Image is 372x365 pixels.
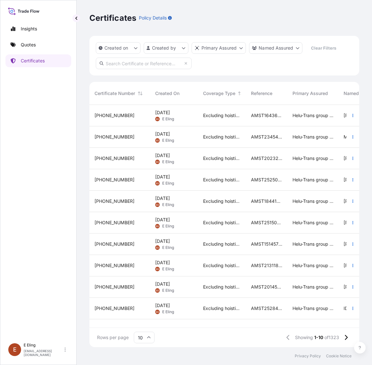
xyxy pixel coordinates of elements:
span: E Eling [162,245,174,250]
span: AMST251502INLR [251,219,282,226]
span: Certificate Number [95,90,135,97]
span: Helu-Trans group of companies and their subsidiaries [292,262,333,269]
span: Excluding hoisting [203,219,241,226]
span: E Eling [162,288,174,293]
span: Helu-Trans group of companies and their subsidiaries [292,134,333,140]
button: createdBy Filter options [144,42,188,54]
span: EE [156,202,159,208]
p: Clear Filters [311,45,336,51]
span: [DATE] [155,302,170,309]
span: [PHONE_NUMBER] [95,134,134,140]
span: AMST151457INCJ [251,241,282,247]
p: [EMAIL_ADDRESS][DOMAIN_NAME] [24,349,63,357]
span: E Eling [162,202,174,207]
span: EE [156,309,159,315]
span: [DATE] [155,174,170,180]
span: AMST164369BCHT [251,112,282,119]
span: Excluding hoisting [203,177,241,183]
a: Privacy Policy [295,353,321,359]
a: Certificates [5,54,71,67]
p: Certificates [89,13,136,23]
button: distributor Filter options [192,42,246,54]
span: Helu-Trans group of companies and their subsidiaries [292,198,333,204]
span: [PHONE_NUMBER] [95,198,134,204]
span: AMST252502AKAK [251,177,282,183]
span: E Eling [162,309,174,314]
button: Sort [136,90,144,97]
span: Excluding hoisting [203,284,241,290]
p: Insights [21,26,37,32]
span: EE [156,223,159,229]
span: Helu-Trans group of companies and their subsidiaries [292,284,333,290]
button: createdOn Filter options [96,42,140,54]
span: AMST201451MMMM [251,284,282,290]
span: Showing [295,334,313,341]
a: Quotes [5,38,71,51]
span: Excluding hoisting [203,305,241,312]
span: [PHONE_NUMBER] [95,155,134,162]
span: Excluding hoisting [203,134,241,140]
span: E Eling [162,138,174,143]
span: [DATE] [155,131,170,137]
span: [DATE] [155,259,170,266]
span: Excluding hoisting [203,241,241,247]
span: [PHONE_NUMBER] [95,112,134,119]
span: of 1323 [324,334,339,341]
span: [DATE] [155,109,170,116]
span: EE [156,180,159,186]
input: Search Certificate or Reference... [96,58,192,69]
p: Policy Details [139,15,167,21]
span: [PHONE_NUMBER] [95,262,134,269]
span: [DATE] [155,238,170,244]
a: Insights [5,22,71,35]
span: AMST234546ZJZJ [251,134,282,140]
span: E Eling [162,266,174,272]
span: Excluding hoisting [203,262,241,269]
span: EE [156,116,159,122]
span: AMST202329SWSW [251,155,282,162]
span: E [13,346,17,353]
span: Excluding hoisting [203,155,241,162]
span: AMST213118SYZJ [251,262,282,269]
p: Quotes [21,42,36,48]
span: [DATE] [155,195,170,202]
button: Clear Filters [306,43,341,53]
p: Cookie Notice [326,353,352,359]
span: EE [156,287,159,294]
span: Rows per page [97,334,129,341]
p: Created on [104,45,128,51]
p: Named Assured [259,45,293,51]
span: AMST252845AKAK [251,305,282,312]
span: Excluding hoisting [203,112,241,119]
span: E Eling [162,224,174,229]
span: E Eling [162,159,174,164]
span: 1-10 [314,334,323,341]
span: [PHONE_NUMBER] [95,219,134,226]
span: [DATE] [155,217,170,223]
p: E Eling [24,343,63,348]
span: [PHONE_NUMBER] [95,305,134,312]
span: Helu-Trans group of companies and their subsidiaries [292,112,333,119]
span: Created On [155,90,179,97]
p: Created by [152,45,176,51]
span: EE [156,244,159,251]
span: Reference [251,90,272,97]
span: Coverage Type [203,90,235,97]
span: Helu-Trans group of companies and their subsidiaries [292,241,333,247]
span: [PHONE_NUMBER] [95,284,134,290]
span: Helu-Trans group of companies and their subsidiaries [292,177,333,183]
span: EE [156,137,159,144]
span: AMST184410MMMM [251,198,282,204]
span: [PHONE_NUMBER] [95,241,134,247]
span: E Eling [162,181,174,186]
button: cargoOwner Filter options [249,42,302,54]
span: Primary Assured [292,90,328,97]
span: [PHONE_NUMBER] [95,177,134,183]
span: Excluding hoisting [203,198,241,204]
span: [DATE] [155,152,170,159]
span: EE [156,159,159,165]
span: [DATE] [155,281,170,287]
span: E Eling [162,116,174,122]
span: Helu-Trans group of companies and their subsidiaries [292,219,333,226]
